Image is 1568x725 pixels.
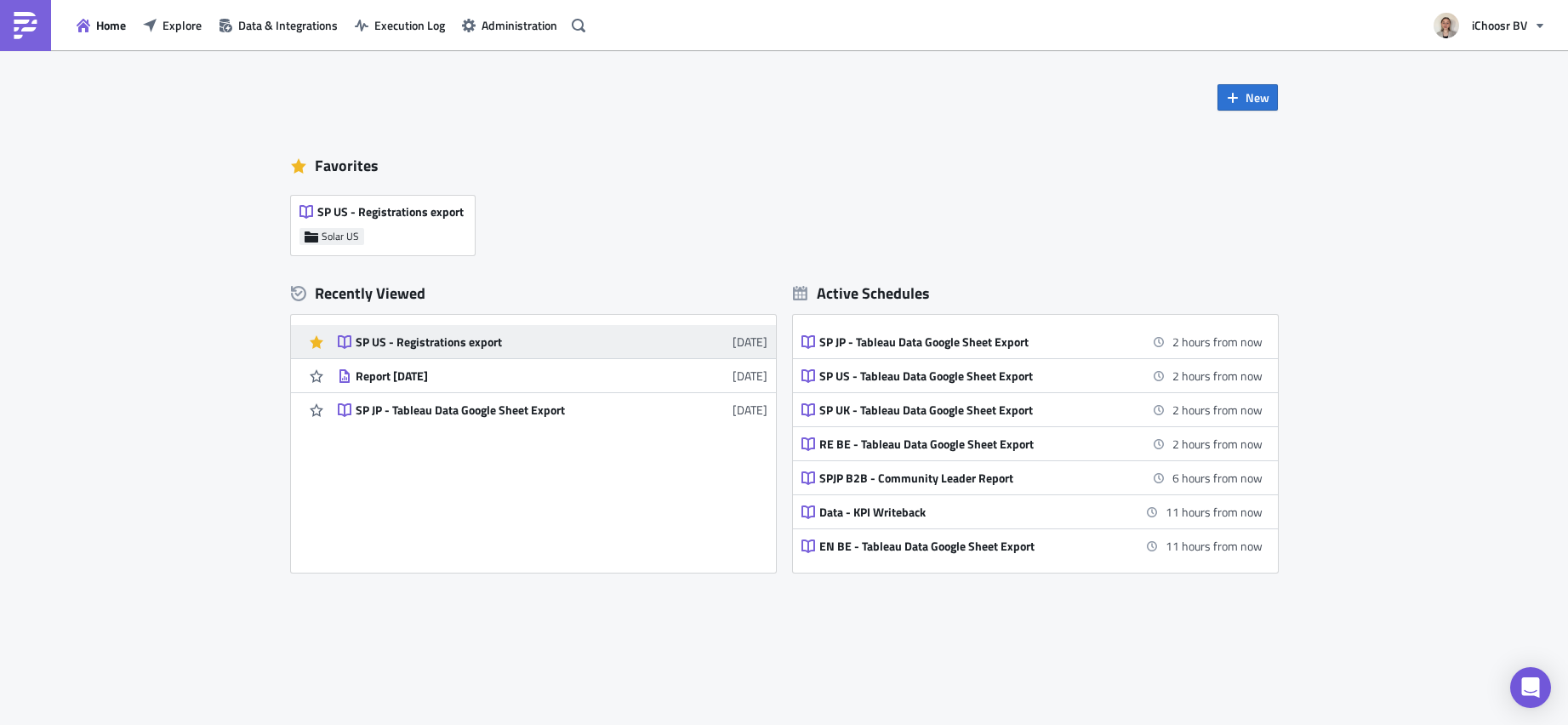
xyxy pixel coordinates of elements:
[134,12,210,38] button: Explore
[1172,367,1263,385] time: 2025-09-26 16:00
[819,471,1117,486] div: SPJP B2B - Community Leader Report
[291,153,1278,179] div: Favorites
[12,12,39,39] img: PushMetrics
[1166,503,1263,521] time: 2025-09-27 01:00
[1510,667,1551,708] div: Open Intercom Messenger
[482,16,557,34] span: Administration
[1172,401,1263,419] time: 2025-09-26 16:00
[819,437,1117,452] div: RE BE - Tableau Data Google Sheet Export
[210,12,346,38] button: Data & Integrations
[801,495,1263,528] a: Data - KPI Writeback11 hours from now
[733,333,767,351] time: 2025-09-11T13:06:06Z
[801,393,1263,426] a: SP UK - Tableau Data Google Sheet Export2 hours from now
[733,367,767,385] time: 2025-09-08T13:57:50Z
[356,368,653,384] div: Report [DATE]
[1423,7,1555,44] button: iChoosr BV
[374,16,445,34] span: Execution Log
[801,359,1263,392] a: SP US - Tableau Data Google Sheet Export2 hours from now
[338,393,767,426] a: SP JP - Tableau Data Google Sheet Export[DATE]
[1472,16,1527,34] span: iChoosr BV
[291,281,776,306] div: Recently Viewed
[163,16,202,34] span: Explore
[801,461,1263,494] a: SPJP B2B - Community Leader Report6 hours from now
[1172,333,1263,351] time: 2025-09-26 16:00
[238,16,338,34] span: Data & Integrations
[1246,88,1269,106] span: New
[68,12,134,38] button: Home
[338,325,767,358] a: SP US - Registrations export[DATE]
[793,283,930,303] div: Active Schedules
[1166,537,1263,555] time: 2025-09-27 01:00
[322,230,359,243] span: Solar US
[1172,469,1263,487] time: 2025-09-26 20:00
[819,334,1117,350] div: SP JP - Tableau Data Google Sheet Export
[356,402,653,418] div: SP JP - Tableau Data Google Sheet Export
[801,427,1263,460] a: RE BE - Tableau Data Google Sheet Export2 hours from now
[733,401,767,419] time: 2025-08-27T13:44:47Z
[356,334,653,350] div: SP US - Registrations export
[96,16,126,34] span: Home
[453,12,566,38] button: Administration
[819,505,1117,520] div: Data - KPI Writeback
[291,187,483,255] a: SP US - Registrations exportSolar US
[1172,435,1263,453] time: 2025-09-26 16:00
[819,402,1117,418] div: SP UK - Tableau Data Google Sheet Export
[1432,11,1461,40] img: Avatar
[1217,84,1278,111] button: New
[801,529,1263,562] a: EN BE - Tableau Data Google Sheet Export11 hours from now
[801,325,1263,358] a: SP JP - Tableau Data Google Sheet Export2 hours from now
[346,12,453,38] button: Execution Log
[338,359,767,392] a: Report [DATE][DATE]
[317,204,464,220] span: SP US - Registrations export
[819,539,1117,554] div: EN BE - Tableau Data Google Sheet Export
[819,368,1117,384] div: SP US - Tableau Data Google Sheet Export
